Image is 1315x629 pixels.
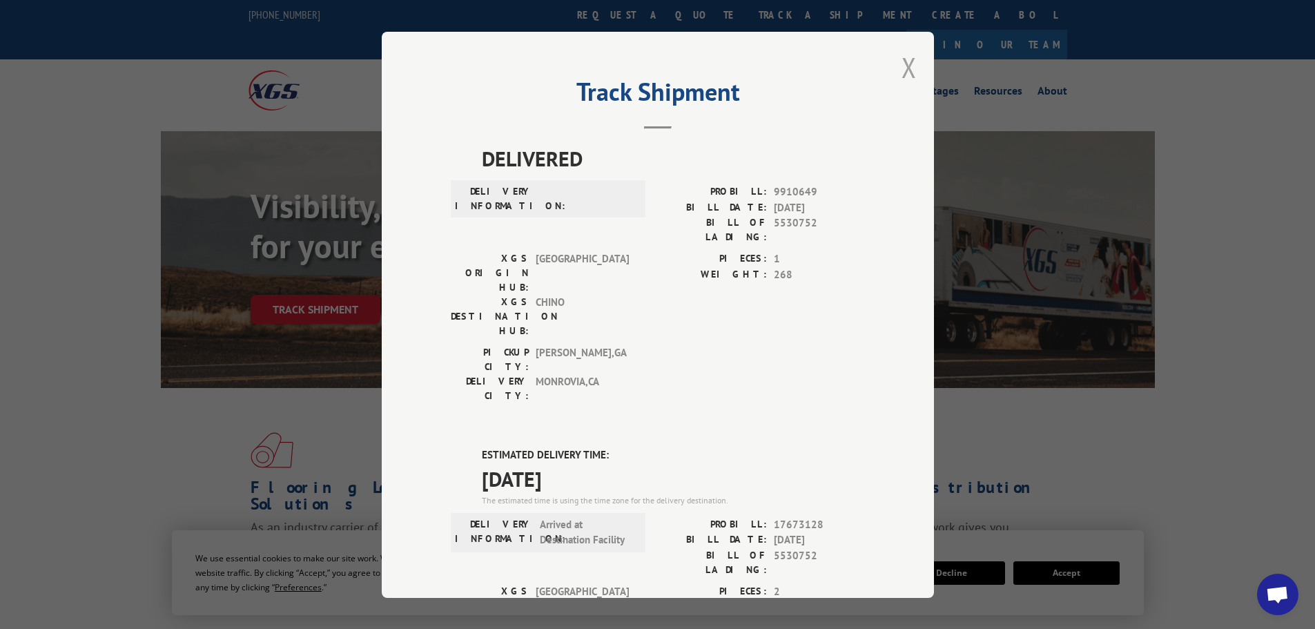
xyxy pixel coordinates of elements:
[455,516,533,548] label: DELIVERY INFORMATION:
[455,184,533,213] label: DELIVERY INFORMATION:
[774,267,865,282] span: 268
[482,463,865,494] span: [DATE]
[451,583,529,627] label: XGS ORIGIN HUB:
[536,583,629,627] span: [GEOGRAPHIC_DATA]
[482,143,865,174] span: DELIVERED
[658,184,767,200] label: PROBILL:
[536,345,629,374] span: [PERSON_NAME] , GA
[658,215,767,244] label: BILL OF LADING:
[658,251,767,267] label: PIECES:
[902,49,917,86] button: Close modal
[774,532,865,548] span: [DATE]
[658,583,767,599] label: PIECES:
[658,516,767,532] label: PROBILL:
[774,583,865,599] span: 2
[774,184,865,200] span: 9910649
[536,295,629,338] span: CHINO
[536,251,629,295] span: [GEOGRAPHIC_DATA]
[451,374,529,403] label: DELIVERY CITY:
[482,494,865,506] div: The estimated time is using the time zone for the delivery destination.
[658,267,767,282] label: WEIGHT:
[536,374,629,403] span: MONROVIA , CA
[451,251,529,295] label: XGS ORIGIN HUB:
[774,548,865,577] span: 5530752
[451,295,529,338] label: XGS DESTINATION HUB:
[482,447,865,463] label: ESTIMATED DELIVERY TIME:
[658,548,767,577] label: BILL OF LADING:
[658,200,767,215] label: BILL DATE:
[774,516,865,532] span: 17673128
[451,345,529,374] label: PICKUP CITY:
[774,215,865,244] span: 5530752
[1257,574,1298,615] div: Open chat
[540,516,633,548] span: Arrived at Destination Facility
[658,532,767,548] label: BILL DATE:
[774,251,865,267] span: 1
[774,200,865,215] span: [DATE]
[451,82,865,108] h2: Track Shipment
